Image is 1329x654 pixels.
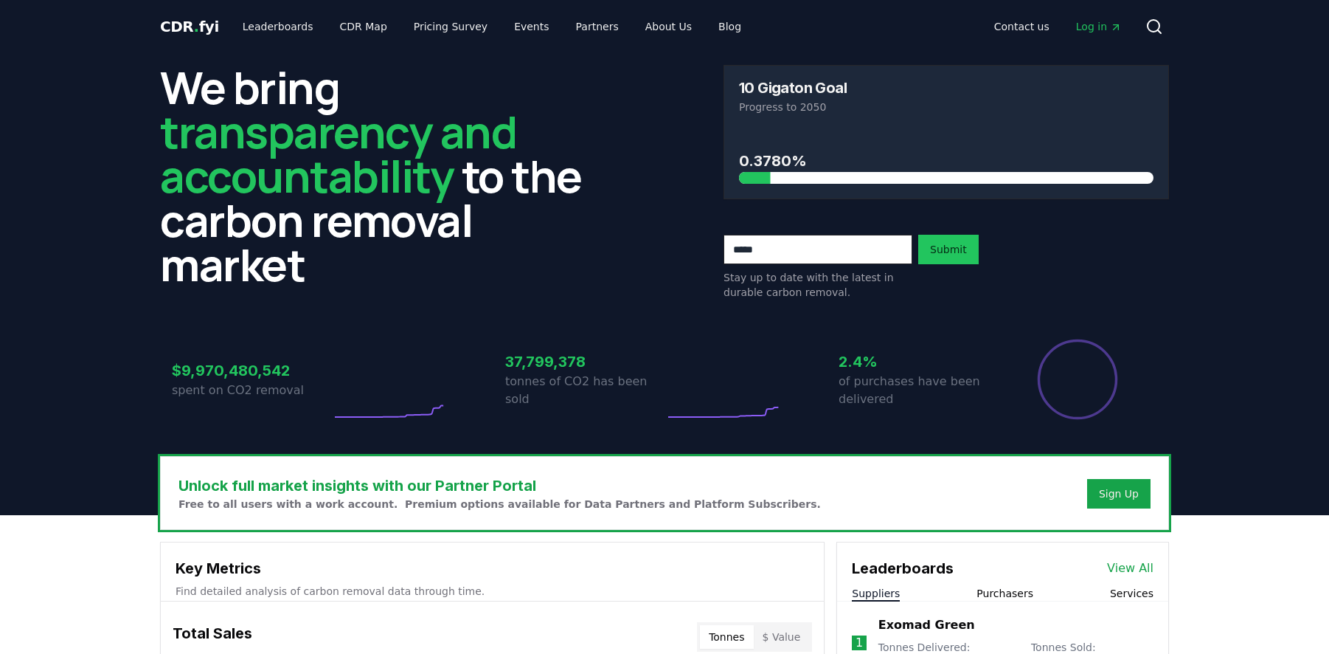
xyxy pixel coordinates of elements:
a: Contact us [982,13,1061,40]
span: transparency and accountability [160,101,516,206]
h3: Leaderboards [852,557,954,579]
div: Percentage of sales delivered [1036,338,1119,421]
span: CDR fyi [160,18,219,35]
button: Services [1110,586,1153,601]
button: Purchasers [976,586,1033,601]
h3: 37,799,378 [505,351,664,373]
a: Sign Up [1099,486,1139,501]
h3: 0.3780% [739,150,1153,172]
nav: Main [982,13,1134,40]
a: Partners [564,13,631,40]
a: CDR.fyi [160,16,219,37]
p: Stay up to date with the latest in durable carbon removal. [724,270,912,300]
button: Tonnes [700,625,753,649]
a: View All [1107,560,1153,577]
a: Log in [1064,13,1134,40]
button: Suppliers [852,586,900,601]
button: Sign Up [1087,479,1151,509]
a: CDR Map [328,13,399,40]
h3: Key Metrics [176,557,809,579]
span: . [194,18,199,35]
p: 1 [856,634,863,652]
p: of purchases have been delivered [839,373,998,408]
a: Events [502,13,561,40]
h3: Unlock full market insights with our Partner Portal [178,475,821,497]
a: Exomad Green [878,616,975,634]
h3: Total Sales [173,622,252,652]
nav: Main [231,13,753,40]
p: Progress to 2050 [739,100,1153,114]
p: Free to all users with a work account. Premium options available for Data Partners and Platform S... [178,497,821,512]
p: tonnes of CO2 has been sold [505,373,664,408]
a: Leaderboards [231,13,325,40]
h3: 10 Gigaton Goal [739,80,847,95]
button: Submit [918,235,979,264]
a: About Us [634,13,704,40]
h3: 2.4% [839,351,998,373]
p: spent on CO2 removal [172,382,331,399]
a: Blog [707,13,753,40]
span: Log in [1076,19,1122,34]
h3: $9,970,480,542 [172,359,331,382]
h2: We bring to the carbon removal market [160,65,605,286]
a: Pricing Survey [402,13,499,40]
p: Find detailed analysis of carbon removal data through time. [176,584,809,599]
button: $ Value [754,625,810,649]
